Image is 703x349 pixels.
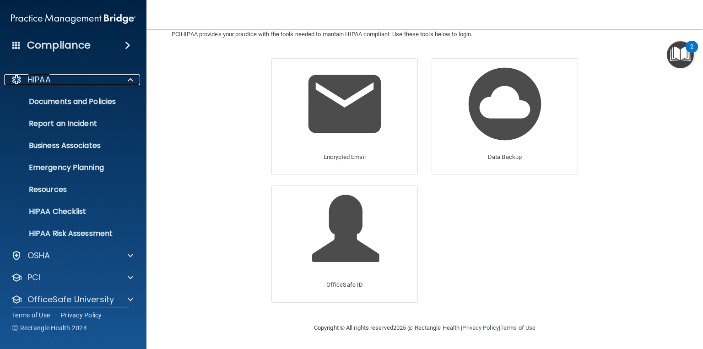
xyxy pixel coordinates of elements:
[6,119,131,128] p: Report an Incident
[11,294,133,305] a: OfficeSafe University
[61,311,102,320] a: Privacy Policy
[488,152,522,163] p: Data Backup
[6,185,131,194] p: Resources
[27,272,40,283] p: PCI
[657,286,692,321] iframe: Drift Widget Chat Controller
[172,31,472,38] span: PCIHIPAA provides your practice with the tools needed to mantain HIPAA compliant. Use these tools...
[301,60,388,147] img: Encrypted Email
[27,294,114,305] p: OfficeSafe University
[690,47,693,59] div: 2
[11,10,135,28] img: PMB logo
[11,250,133,261] a: OSHA
[11,272,133,283] a: PCI
[6,141,131,150] p: Business Associates
[500,324,535,331] a: Terms of Use
[12,311,50,320] a: Terms of Use
[432,58,578,175] a: Data Backup Data Backup
[12,323,87,333] span: Ⓒ Rectangle Health 2024
[462,324,498,331] a: Privacy Policy
[11,74,133,85] a: HIPAA
[6,229,131,238] p: HIPAA Risk Assessment
[324,152,366,163] p: Encrypted Email
[271,58,418,175] a: Encrypted Email Encrypted Email
[27,39,91,52] h4: Compliance
[27,250,50,261] p: OSHA
[27,74,51,85] p: HIPAA
[6,97,131,106] p: Documents and Policies
[667,41,694,68] button: Open Resource Center, 2 new notifications
[258,313,592,343] div: Copyright © All rights reserved 2025 @ Rectangle Health | |
[6,207,131,216] p: HIPAA Checklist
[461,60,548,147] img: Data Backup
[271,185,418,302] a: OfficeSafe ID
[326,279,363,290] p: OfficeSafe ID
[6,163,131,172] p: Emergency Planning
